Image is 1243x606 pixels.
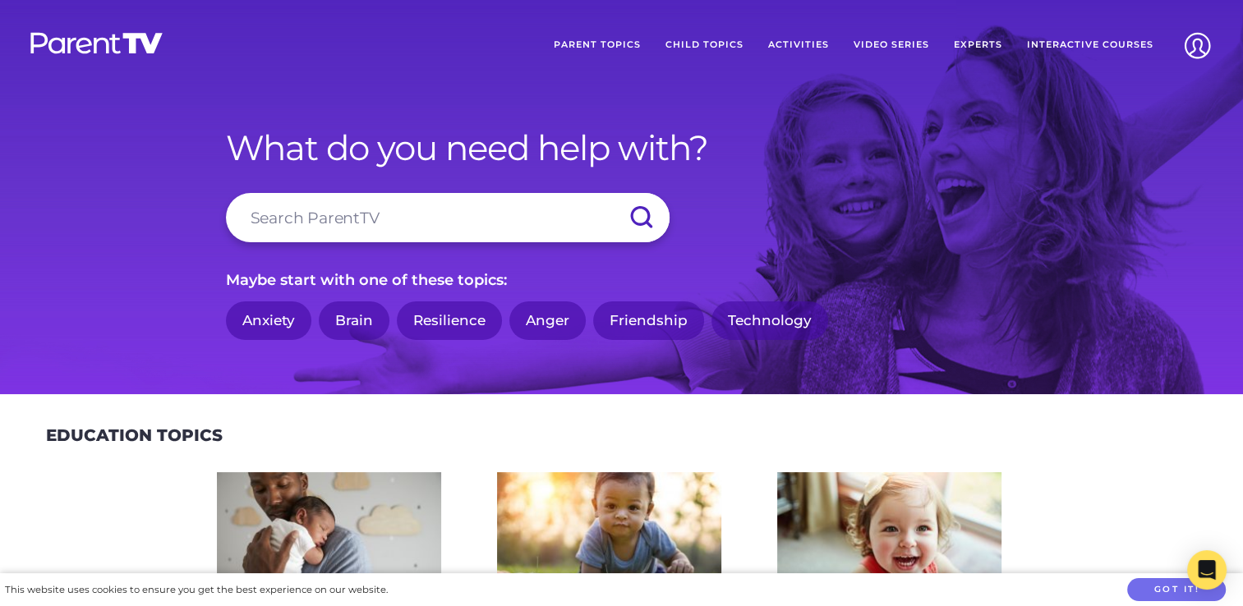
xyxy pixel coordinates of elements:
[1176,25,1218,67] img: Account
[226,301,311,340] a: Anxiety
[509,301,586,340] a: Anger
[1187,550,1227,590] div: Open Intercom Messenger
[593,301,704,340] a: Friendship
[497,472,721,603] img: iStock-620709410-275x160.jpg
[711,301,828,340] a: Technology
[217,472,441,603] img: AdobeStock_144860523-275x160.jpeg
[653,25,756,66] a: Child Topics
[46,425,223,445] h2: Education Topics
[5,581,388,599] div: This website uses cookies to ensure you get the best experience on our website.
[1127,578,1226,602] button: Got it!
[1015,25,1166,66] a: Interactive Courses
[777,472,1001,603] img: iStock-678589610_super-275x160.jpg
[319,301,389,340] a: Brain
[756,25,841,66] a: Activities
[226,267,1018,293] p: Maybe start with one of these topics:
[941,25,1015,66] a: Experts
[29,31,164,55] img: parenttv-logo-white.4c85aaf.svg
[612,193,670,242] input: Submit
[841,25,941,66] a: Video Series
[226,127,1018,168] h1: What do you need help with?
[397,301,502,340] a: Resilience
[226,193,670,242] input: Search ParentTV
[541,25,653,66] a: Parent Topics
